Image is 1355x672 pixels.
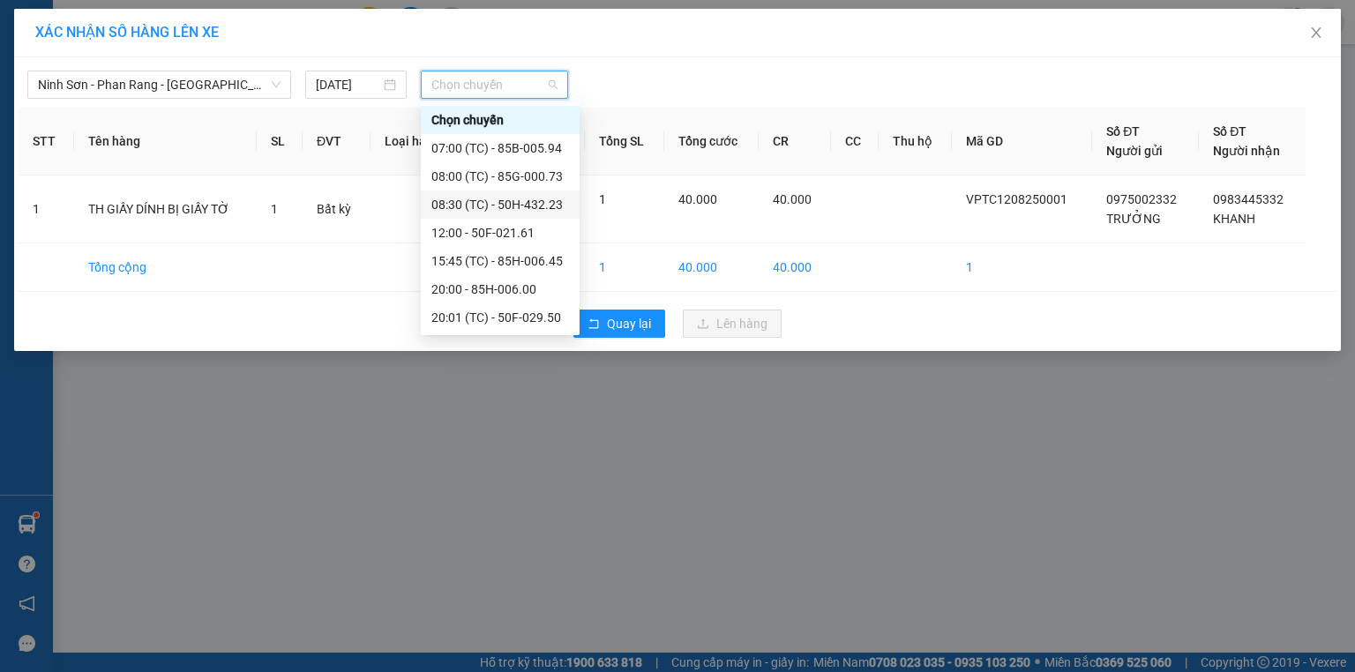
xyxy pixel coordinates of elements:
[588,317,600,332] span: rollback
[952,108,1092,175] th: Mã GD
[683,310,782,338] button: uploadLên hàng
[678,192,717,206] span: 40.000
[1106,144,1163,158] span: Người gửi
[831,108,879,175] th: CC
[431,138,569,158] div: 07:00 (TC) - 85B-005.94
[431,110,569,130] div: Chọn chuyến
[114,26,169,169] b: Biên nhận gởi hàng hóa
[421,106,580,134] div: Chọn chuyến
[966,192,1067,206] span: VPTC1208250001
[1106,212,1161,226] span: TRƯỞNG
[431,167,569,186] div: 08:00 (TC) - 85G-000.73
[316,75,380,94] input: 12/08/2025
[257,108,303,175] th: SL
[303,108,371,175] th: ĐVT
[74,243,258,292] td: Tổng cộng
[431,280,569,299] div: 20:00 - 85H-006.00
[1106,192,1177,206] span: 0975002332
[431,195,569,214] div: 08:30 (TC) - 50H-432.23
[22,114,97,197] b: An Anh Limousine
[431,223,569,243] div: 12:00 - 50F-021.61
[74,108,258,175] th: Tên hàng
[759,243,831,292] td: 40.000
[371,108,461,175] th: Loại hàng
[38,71,281,98] span: Ninh Sơn - Phan Rang - Miền Tây
[1213,212,1255,226] span: KHANH
[431,251,569,271] div: 15:45 (TC) - 85H-006.45
[599,192,606,206] span: 1
[773,192,812,206] span: 40.000
[573,310,665,338] button: rollbackQuay lại
[879,108,952,175] th: Thu hộ
[664,108,759,175] th: Tổng cước
[585,243,664,292] td: 1
[1106,124,1140,138] span: Số ĐT
[759,108,831,175] th: CR
[952,243,1092,292] td: 1
[303,175,371,243] td: Bất kỳ
[1309,26,1323,40] span: close
[585,108,664,175] th: Tổng SL
[271,202,278,216] span: 1
[74,175,258,243] td: TH GIẤY DÍNH BỊ GIẤY TỜ
[1213,192,1284,206] span: 0983445332
[1213,124,1246,138] span: Số ĐT
[19,108,74,175] th: STT
[1213,144,1280,158] span: Người nhận
[1291,9,1341,58] button: Close
[19,175,74,243] td: 1
[607,314,651,333] span: Quay lại
[664,243,759,292] td: 40.000
[35,24,219,41] span: XÁC NHẬN SỐ HÀNG LÊN XE
[431,308,569,327] div: 20:01 (TC) - 50F-029.50
[431,71,558,98] span: Chọn chuyến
